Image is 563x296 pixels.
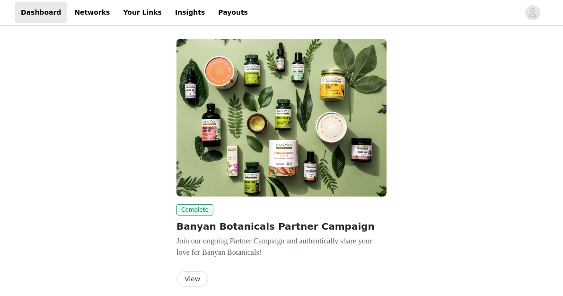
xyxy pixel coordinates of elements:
[169,2,211,23] a: Insights
[117,2,167,23] a: Your Links
[528,5,537,20] div: avatar
[69,2,115,23] a: Networks
[176,271,208,287] button: View
[176,219,387,233] h2: Banyan Botanicals Partner Campaign
[176,204,213,215] span: Complete
[176,237,372,256] span: Join our ongoing Partner Campaign and authentically share your love for Banyan Botanicals!
[176,276,208,283] a: View
[212,2,254,23] a: Payouts
[176,39,387,197] img: Banyan Botanicals
[15,2,67,23] a: Dashboard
